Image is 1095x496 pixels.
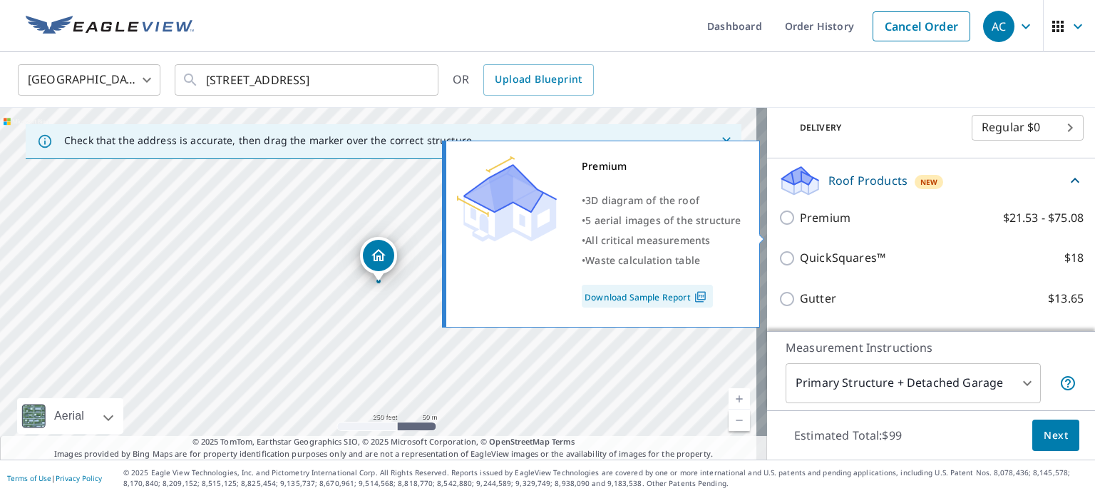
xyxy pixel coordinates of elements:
div: OR [453,64,594,96]
a: Terms [552,436,575,447]
div: Regular $0 [972,108,1084,148]
a: Privacy Policy [56,473,102,483]
div: Primary Structure + Detached Garage [786,363,1041,403]
p: QuickSquares™ [800,249,885,267]
p: Gutter [800,290,836,308]
div: • [582,211,741,231]
div: AC [983,11,1014,42]
span: Waste calculation table [585,253,700,267]
img: EV Logo [26,16,194,37]
a: Terms of Use [7,473,51,483]
a: Download Sample Report [582,285,713,308]
button: Next [1032,420,1079,452]
div: • [582,231,741,250]
span: All critical measurements [585,233,710,247]
div: • [582,250,741,270]
div: Aerial [17,398,123,434]
p: Check that the address is accurate, then drag the marker over the correct structure. [64,134,475,147]
a: Cancel Order [873,11,970,41]
div: Aerial [50,398,88,434]
a: Current Level 17, Zoom In [729,388,750,410]
a: OpenStreetMap [489,436,549,447]
span: Next [1044,427,1068,445]
p: Premium [800,209,850,227]
p: | [7,474,102,482]
img: Pdf Icon [691,290,710,303]
span: 3D diagram of the roof [585,193,699,207]
button: Close [717,132,736,151]
p: $13.65 [1048,290,1084,308]
span: Upload Blueprint [495,71,582,88]
p: Measurement Instructions [786,339,1076,356]
a: Current Level 17, Zoom Out [729,410,750,431]
div: • [582,191,741,211]
div: Roof ProductsNew [778,164,1084,198]
p: Estimated Total: $99 [783,420,913,451]
div: Dropped pin, building 1, Residential property, 4444 S University Blvd Englewood, CO 80113 [360,237,397,281]
span: Your report will include the primary structure and a detached garage if one exists. [1059,375,1076,392]
p: Delivery [778,121,972,134]
div: [GEOGRAPHIC_DATA] [18,60,160,100]
p: Roof Products [828,172,908,189]
p: © 2025 Eagle View Technologies, Inc. and Pictometry International Corp. All Rights Reserved. Repo... [123,467,1088,489]
span: 5 aerial images of the structure [585,213,741,227]
span: New [920,176,938,188]
div: Premium [582,156,741,176]
span: © 2025 TomTom, Earthstar Geographics SIO, © 2025 Microsoft Corporation, © [192,436,575,448]
a: Upload Blueprint [483,64,593,96]
p: $21.53 - $75.08 [1003,209,1084,227]
img: Premium [457,156,557,242]
p: $18 [1064,249,1084,267]
input: Search by address or latitude-longitude [206,60,409,100]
